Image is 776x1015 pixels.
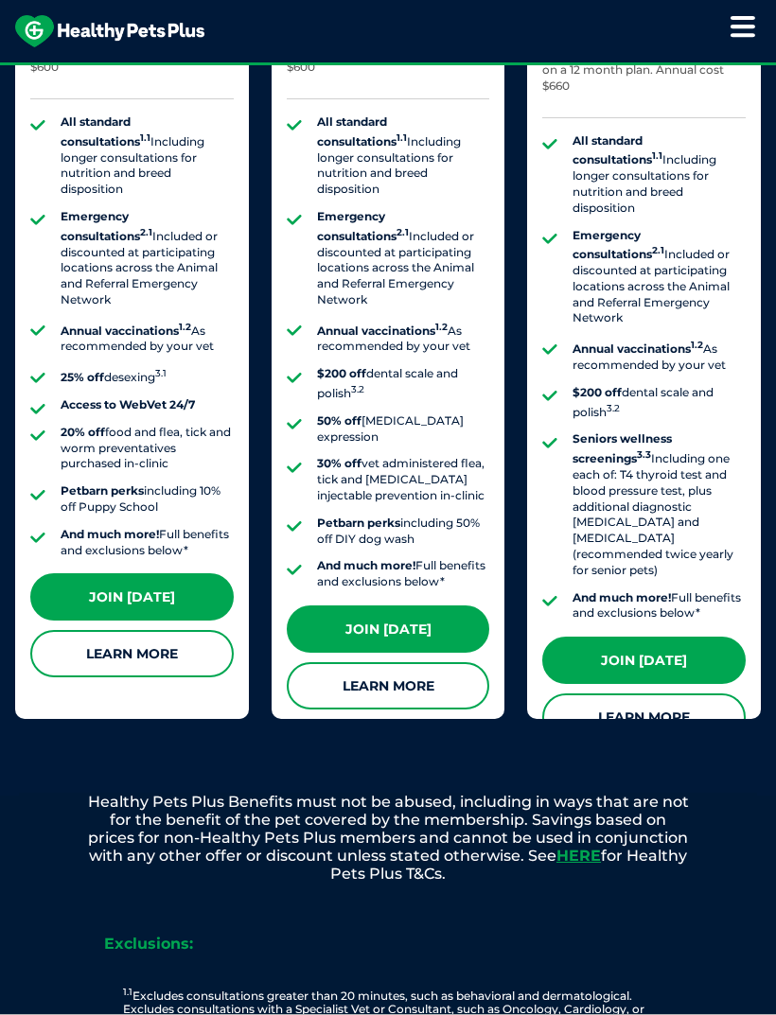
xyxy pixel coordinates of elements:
[61,397,195,411] strong: Access to WebVet 24/7
[573,385,622,399] strong: $200 off
[61,209,152,243] strong: Emergency consultations
[317,366,366,380] strong: $200 off
[317,320,490,356] li: As recommended by your vet
[317,558,415,572] strong: And much more!
[691,339,703,351] sup: 1.2
[287,662,490,709] a: Learn More
[61,527,234,559] li: Full benefits and exclusions below*
[61,114,150,149] strong: All standard consultations
[15,15,204,47] img: hpp-logo
[556,847,601,865] a: HERE
[573,590,746,622] li: Full benefits and exclusions below*
[61,114,234,198] li: Including longer consultations for nutrition and breed disposition
[19,793,757,884] p: Healthy Pets Plus Benefits must not be abused, including in ways that are not for the benefit of ...
[61,324,191,338] strong: Annual vaccinations
[140,131,150,144] sup: 1.1
[573,133,662,167] strong: All standard consultations
[179,321,191,333] sup: 1.2
[61,366,234,386] li: desexing
[573,341,703,356] strong: Annual vaccinations
[652,244,664,256] sup: 2.1
[317,456,490,503] li: vet administered flea, tick and [MEDICAL_DATA] injectable prevention in-clinic
[30,573,234,621] a: Join [DATE]
[573,338,746,374] li: As recommended by your vet
[317,516,400,530] strong: Petbarn perks
[317,366,490,402] li: dental scale and polish
[542,637,746,684] a: Join [DATE]
[435,321,448,333] sup: 1.2
[61,320,234,356] li: As recommended by your vet
[542,62,746,95] div: on a 12 month plan. Annual cost $660
[317,324,448,338] strong: Annual vaccinations
[61,527,159,541] strong: And much more!
[155,367,167,379] sup: 3.1
[61,209,234,308] li: Included or discounted at participating locations across the Animal and Referral Emergency Network
[317,114,407,149] strong: All standard consultations
[61,483,144,498] strong: Petbarn perks
[607,402,620,414] sup: 3.2
[397,226,409,238] sup: 2.1
[317,413,490,446] li: [MEDICAL_DATA] expression
[317,114,490,198] li: Including longer consultations for nutrition and breed disposition
[573,228,746,327] li: Included or discounted at participating locations across the Animal and Referral Emergency Network
[397,131,407,144] sup: 1.1
[317,209,409,243] strong: Emergency consultations
[637,448,651,461] sup: 3.3
[573,431,746,578] li: Including one each of: T4 thyroid test and blood pressure test, plus additional diagnostic [MEDIC...
[61,425,234,472] li: food and flea, tick and worm preventatives purchased in-clinic
[61,483,234,516] li: including 10% off Puppy School
[573,431,672,465] strong: Seniors wellness screenings
[542,693,746,741] a: Learn More
[123,986,132,998] sup: 1.1
[317,413,362,428] strong: 50% off
[61,370,104,384] strong: 25% off
[140,226,152,238] sup: 2.1
[317,558,490,590] li: Full benefits and exclusions below*
[351,383,364,395] sup: 3.2
[61,425,105,439] strong: 20% off
[30,630,234,677] a: Learn More
[317,209,490,308] li: Included or discounted at participating locations across the Animal and Referral Emergency Network
[573,133,746,217] li: Including longer consultations for nutrition and breed disposition
[317,516,490,548] li: including 50% off DIY dog wash
[104,935,193,953] strong: Exclusions:
[35,62,742,79] span: Proactive, preventative wellness program designed to keep your pet healthier and happier for longer
[573,385,746,421] li: dental scale and polish
[652,149,662,162] sup: 1.1
[573,590,671,604] strong: And much more!
[317,456,362,470] strong: 30% off
[573,228,664,262] strong: Emergency consultations
[287,605,490,653] a: Join [DATE]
